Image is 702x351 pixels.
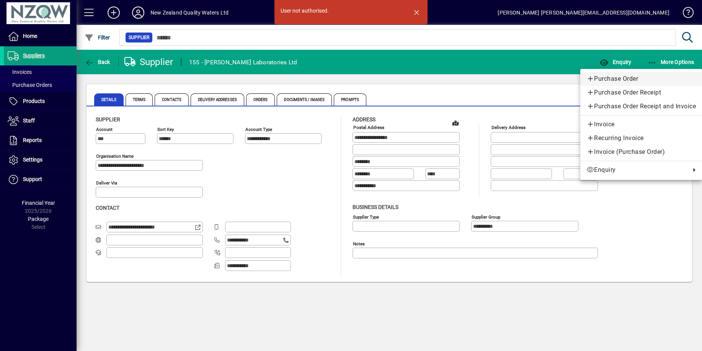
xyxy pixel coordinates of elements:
[586,165,687,175] span: Enquiry
[586,134,696,143] span: Recurring Invoice
[586,102,696,111] span: Purchase Order Receipt and Invoice
[586,120,696,129] span: Invoice
[586,88,696,97] span: Purchase Order Receipt
[586,147,696,157] span: Invoice (Purchase Order)
[586,74,696,83] span: Purchase Order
